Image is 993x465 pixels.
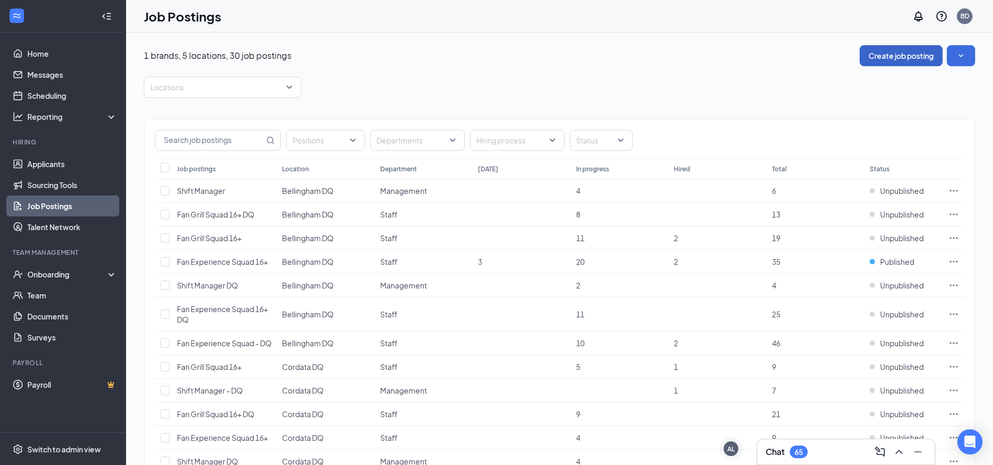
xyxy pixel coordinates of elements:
[380,164,417,173] div: Department
[27,306,117,327] a: Documents
[282,210,333,219] span: Bellingham DQ
[155,130,264,150] input: Search job postings
[277,274,375,297] td: Bellingham DQ
[375,297,473,332] td: Staff
[380,386,427,395] span: Management
[177,362,242,371] span: Fan Grill Squad 16+
[277,203,375,226] td: Bellingham DQ
[948,338,959,348] svg: Ellipses
[27,153,117,174] a: Applicants
[12,11,22,21] svg: WorkstreamLogo
[772,186,776,195] span: 6
[177,338,271,348] span: Fan Experience Squad - DQ
[772,233,780,243] span: 19
[380,210,398,219] span: Staff
[880,361,924,372] span: Unpublished
[576,186,580,195] span: 4
[282,386,323,395] span: Cordata DQ
[282,309,333,319] span: Bellingham DQ
[880,409,924,419] span: Unpublished
[880,185,924,196] span: Unpublished
[880,209,924,220] span: Unpublished
[27,195,117,216] a: Job Postings
[772,409,780,419] span: 21
[766,446,785,458] h3: Chat
[767,158,865,179] th: Total
[576,309,584,319] span: 11
[957,429,982,454] div: Open Intercom Messenger
[772,386,776,395] span: 7
[13,248,115,257] div: Team Management
[27,85,117,106] a: Scheduling
[948,280,959,291] svg: Ellipses
[277,332,375,355] td: Bellingham DQ
[772,309,780,319] span: 25
[144,50,291,61] p: 1 brands, 5 locations, 30 job postings
[795,448,803,457] div: 65
[948,185,959,196] svg: Ellipses
[948,385,959,396] svg: Ellipses
[277,402,375,426] td: Cordata DQ
[177,386,243,395] span: Shift Manager - DQ
[375,179,473,203] td: Management
[912,446,924,458] svg: Minimize
[910,443,926,460] button: Minimize
[872,443,889,460] button: ComposeMessage
[948,256,959,267] svg: Ellipses
[27,43,117,64] a: Home
[177,409,254,419] span: Fan Grill Squad 16+ DQ
[177,281,238,290] span: Shift Manager DQ
[375,250,473,274] td: Staff
[13,111,23,122] svg: Analysis
[674,386,678,395] span: 1
[576,409,580,419] span: 9
[13,269,23,280] svg: UserCheck
[282,233,333,243] span: Bellingham DQ
[947,45,975,66] button: SmallChevronDown
[880,309,924,319] span: Unpublished
[948,432,959,443] svg: Ellipses
[282,338,333,348] span: Bellingham DQ
[27,285,117,306] a: Team
[375,226,473,250] td: Staff
[576,281,580,290] span: 2
[27,174,117,195] a: Sourcing Tools
[282,433,323,442] span: Cordata DQ
[375,402,473,426] td: Staff
[576,233,584,243] span: 11
[674,338,678,348] span: 2
[772,257,780,266] span: 35
[27,327,117,348] a: Surveys
[13,444,23,454] svg: Settings
[375,274,473,297] td: Management
[380,433,398,442] span: Staff
[935,10,948,23] svg: QuestionInfo
[177,186,225,195] span: Shift Manager
[27,111,118,122] div: Reporting
[948,361,959,372] svg: Ellipses
[375,203,473,226] td: Staff
[571,158,669,179] th: In progress
[473,158,571,179] th: [DATE]
[375,379,473,402] td: Management
[266,136,275,144] svg: MagnifyingGlass
[772,338,780,348] span: 46
[177,164,216,173] div: Job postings
[380,257,398,266] span: Staff
[864,158,943,179] th: Status
[282,257,333,266] span: Bellingham DQ
[177,210,254,219] span: Fan Grill Squad 16+ DQ
[880,432,924,443] span: Unpublished
[177,233,242,243] span: Fan Grill Squad 16+
[380,409,398,419] span: Staff
[880,338,924,348] span: Unpublished
[144,7,221,25] h1: Job Postings
[874,446,886,458] svg: ComposeMessage
[27,374,117,395] a: PayrollCrown
[576,362,580,371] span: 5
[277,426,375,450] td: Cordata DQ
[380,309,398,319] span: Staff
[772,433,776,442] span: 9
[282,164,309,173] div: Location
[282,281,333,290] span: Bellingham DQ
